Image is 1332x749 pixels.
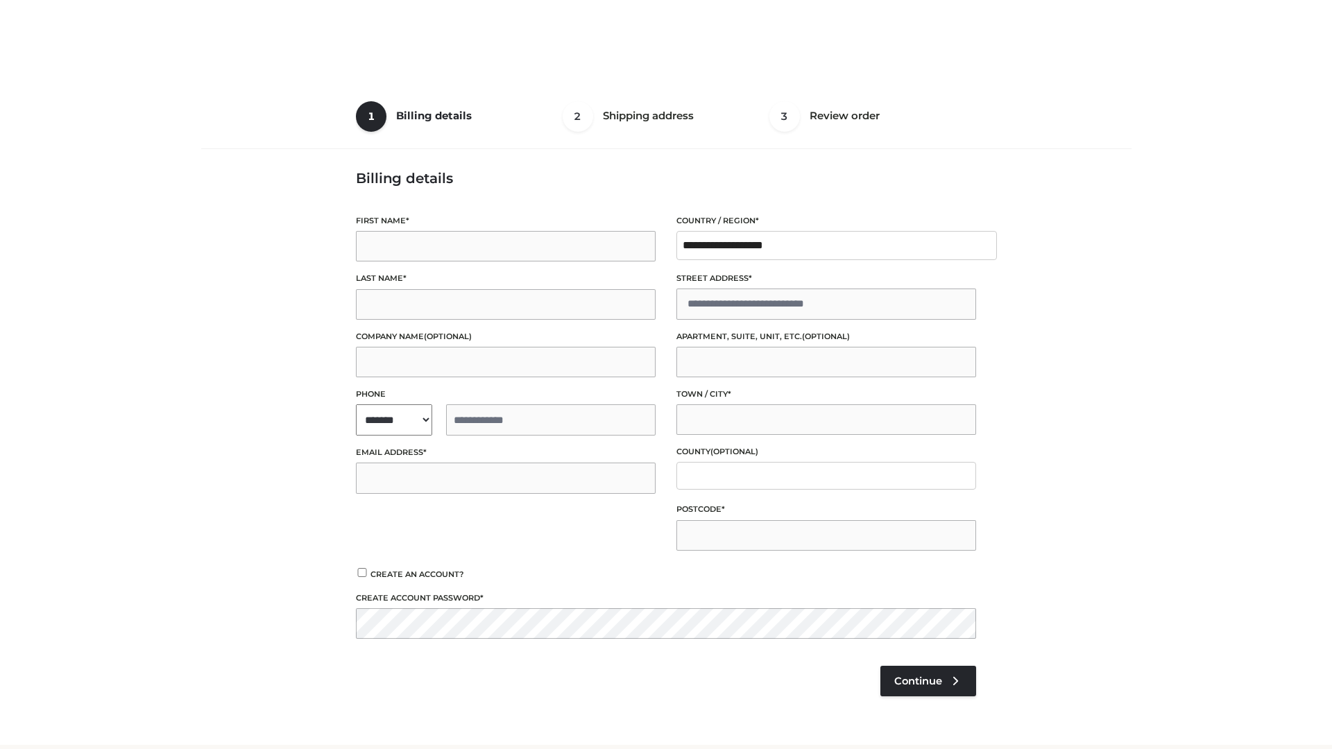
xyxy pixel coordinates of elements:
label: First name [356,214,656,227]
label: Phone [356,388,656,401]
span: Billing details [396,109,472,122]
label: County [676,445,976,458]
label: Country / Region [676,214,976,227]
label: Street address [676,272,976,285]
a: Continue [880,666,976,696]
h3: Billing details [356,170,976,187]
span: (optional) [710,447,758,456]
label: Postcode [676,503,976,516]
label: Company name [356,330,656,343]
span: Create an account? [370,569,464,579]
span: Shipping address [603,109,694,122]
label: Town / City [676,388,976,401]
input: Create an account? [356,568,368,577]
span: 1 [356,101,386,132]
span: 2 [563,101,593,132]
label: Create account password [356,592,976,605]
span: 3 [769,101,800,132]
span: Review order [810,109,880,122]
span: (optional) [424,332,472,341]
label: Email address [356,446,656,459]
span: (optional) [802,332,850,341]
label: Apartment, suite, unit, etc. [676,330,976,343]
span: Continue [894,675,942,687]
label: Last name [356,272,656,285]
